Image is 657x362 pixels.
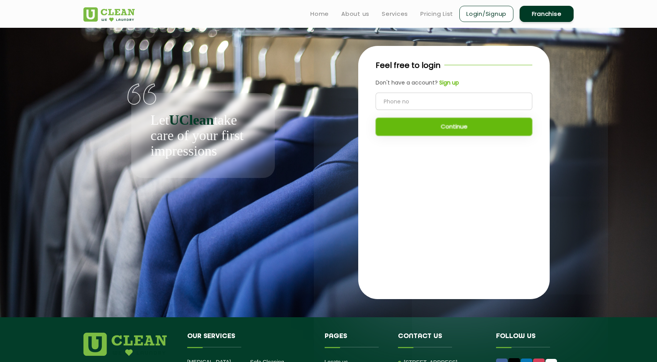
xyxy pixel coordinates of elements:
[420,9,453,19] a: Pricing List
[382,9,408,19] a: Services
[376,59,440,71] p: Feel free to login
[83,333,167,356] img: logo.png
[496,333,564,347] h4: Follow us
[439,79,459,86] b: Sign up
[83,7,135,22] img: UClean Laundry and Dry Cleaning
[398,333,484,347] h4: Contact us
[520,6,574,22] a: Franchise
[376,93,532,110] input: Phone no
[151,112,256,159] p: Let take care of your first impressions
[310,9,329,19] a: Home
[376,79,438,86] span: Don't have a account?
[341,9,369,19] a: About us
[438,79,459,87] a: Sign up
[325,333,387,347] h4: Pages
[459,6,513,22] a: Login/Signup
[127,83,156,105] img: quote-img
[187,333,313,347] h4: Our Services
[169,112,214,128] b: UClean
